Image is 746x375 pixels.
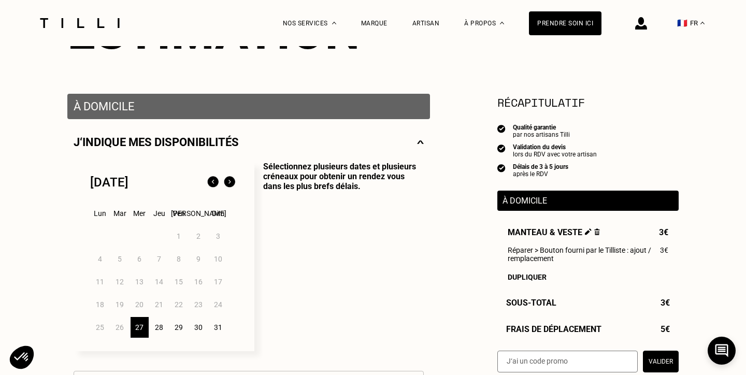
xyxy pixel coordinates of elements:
p: À domicile [74,100,424,113]
img: icône connexion [635,17,647,30]
span: 3€ [659,227,668,237]
div: 31 [209,317,227,338]
img: icon list info [497,143,506,153]
p: À domicile [503,196,673,206]
span: 3€ [661,298,670,308]
button: Valider [643,351,679,372]
span: Réparer > Bouton fourni par le Tilliste : ajout / remplacement [508,246,660,263]
div: Validation du devis [513,143,597,151]
img: Mois suivant [221,174,238,191]
div: Délais de 3 à 5 jours [513,163,568,170]
div: Sous-Total [497,298,679,308]
a: Marque [361,20,388,27]
span: Manteau & veste [508,227,600,237]
img: icon list info [497,124,506,133]
img: svg+xml;base64,PHN2ZyBmaWxsPSJub25lIiBoZWlnaHQ9IjE0IiB2aWV3Qm94PSIwIDAgMjggMTQiIHdpZHRoPSIyOCIgeG... [417,136,424,149]
div: [DATE] [90,175,128,190]
a: Artisan [412,20,440,27]
img: Éditer [585,228,592,235]
img: icon list info [497,163,506,172]
span: 5€ [661,324,670,334]
img: Logo du service de couturière Tilli [36,18,123,28]
span: 🇫🇷 [677,18,687,28]
div: 30 [190,317,208,338]
div: 29 [170,317,188,338]
div: lors du RDV avec votre artisan [513,151,597,158]
input: J‘ai un code promo [497,351,638,372]
p: Sélectionnez plusieurs dates et plusieurs créneaux pour obtenir un rendez vous dans les plus bref... [254,162,424,351]
span: 3€ [660,246,668,254]
img: Mois précédent [205,174,221,191]
div: 28 [150,317,168,338]
img: menu déroulant [700,22,705,24]
section: Récapitulatif [497,94,679,111]
div: par nos artisans Tilli [513,131,570,138]
p: J‘indique mes disponibilités [74,136,239,149]
img: Menu déroulant [332,22,336,24]
div: Frais de déplacement [497,324,679,334]
img: Menu déroulant à propos [500,22,504,24]
div: après le RDV [513,170,568,178]
img: Supprimer [594,228,600,235]
div: 27 [131,317,149,338]
div: Dupliquer [508,273,668,281]
div: Qualité garantie [513,124,570,131]
a: Prendre soin ici [529,11,601,35]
